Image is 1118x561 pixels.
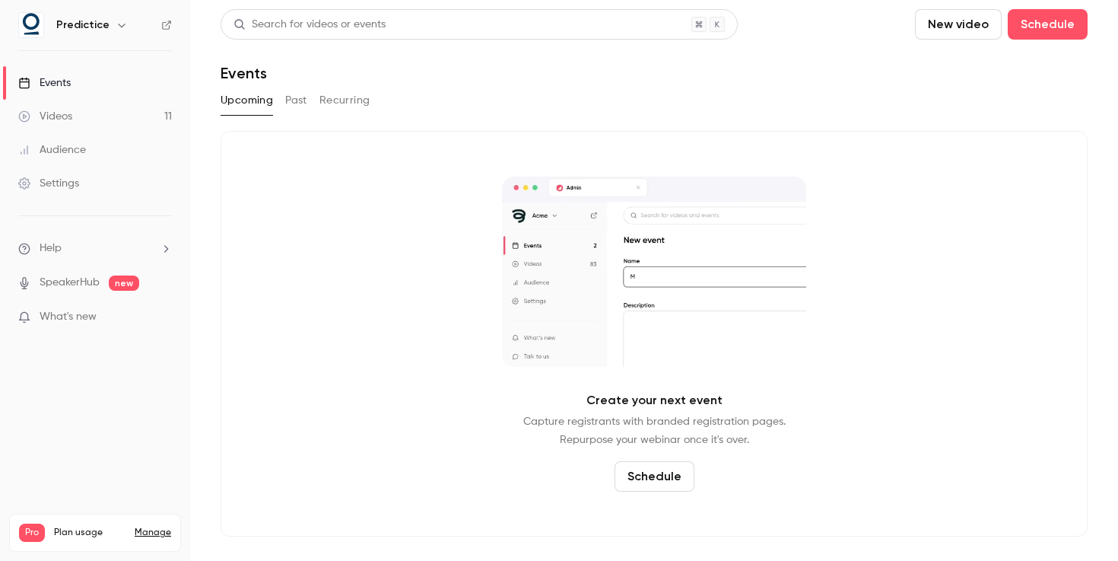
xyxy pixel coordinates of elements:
button: Past [285,88,307,113]
span: What's new [40,309,97,325]
div: Search for videos or events [233,17,386,33]
li: help-dropdown-opener [18,241,172,257]
button: Recurring [319,88,370,113]
a: SpeakerHub [40,275,100,291]
button: Schedule [615,461,694,492]
button: Upcoming [221,88,273,113]
div: Videos [18,109,72,124]
span: Plan usage [54,527,125,539]
button: New video [915,9,1002,40]
p: Capture registrants with branded registration pages. Repurpose your webinar once it's over. [523,413,786,449]
a: Manage [135,527,171,539]
h6: Predictice [56,18,110,33]
span: Help [40,241,62,257]
div: Audience [18,142,86,158]
div: Settings [18,176,79,191]
p: Create your next event [586,391,723,410]
img: Predictice [19,13,43,37]
span: Pro [19,524,45,542]
span: new [109,276,139,291]
div: Events [18,75,71,91]
iframe: Noticeable Trigger [154,311,172,324]
h1: Events [221,64,267,82]
button: Schedule [1008,9,1088,40]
